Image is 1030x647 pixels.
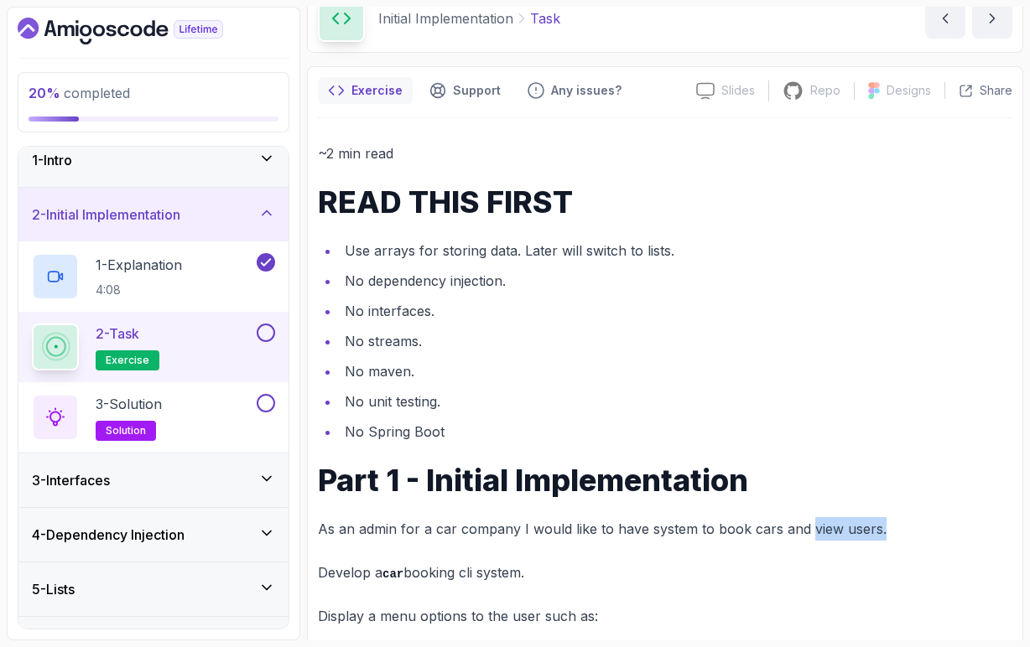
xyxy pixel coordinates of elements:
p: 4:08 [96,282,182,298]
span: solution [106,424,146,437]
code: car [382,567,403,581]
button: Share [944,82,1012,99]
p: 1 - Explanation [96,255,182,275]
span: 20 % [29,85,60,101]
span: completed [29,85,130,101]
li: No streams. [340,329,1012,353]
p: Task [530,8,560,28]
p: Develop a booking cli system. [318,561,1012,585]
p: 3 - Solution [96,394,162,414]
button: 1-Explanation4:08 [32,253,275,300]
p: As an admin for a car company I would like to have system to book cars and view users. [318,517,1012,541]
h3: 1 - Intro [32,150,72,170]
button: notes button [318,77,413,104]
p: Repo [810,82,840,99]
a: Dashboard [18,18,262,44]
button: 2-Taskexercise [32,323,275,370]
p: 2 - Task [96,323,139,344]
p: Slides [721,82,755,99]
li: No maven. [340,360,1012,383]
li: Use arrays for storing data. Later will switch to lists. [340,239,1012,262]
h1: READ THIS FIRST [318,185,1012,219]
button: Feedback button [518,77,632,104]
button: 3-Solutionsolution [32,394,275,441]
button: 4-Dependency Injection [18,508,289,562]
li: No dependency injection. [340,269,1012,292]
button: 2-Initial Implementation [18,188,289,241]
li: No Spring Boot [340,420,1012,443]
span: exercise [106,354,149,367]
h3: 3 - Interfaces [32,470,110,490]
button: 5-Lists [18,562,289,616]
p: Any issues? [551,82,622,99]
li: No interfaces. [340,299,1012,323]
h1: Part 1 - Initial Implementation [318,463,1012,497]
p: Display a menu options to the user such as: [318,604,1012,628]
p: ~2 min read [318,142,1012,165]
p: Designs [887,82,931,99]
button: 3-Interfaces [18,453,289,507]
h3: 5 - Lists [32,579,75,599]
p: Exercise [351,82,403,99]
p: Share [980,82,1012,99]
li: No unit testing. [340,390,1012,413]
h3: 2 - Initial Implementation [32,204,180,225]
p: Support [453,82,501,99]
h3: 4 - Dependency Injection [32,525,185,545]
button: 1-Intro [18,133,289,187]
p: Initial Implementation [378,8,513,28]
button: Support button [419,77,511,104]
